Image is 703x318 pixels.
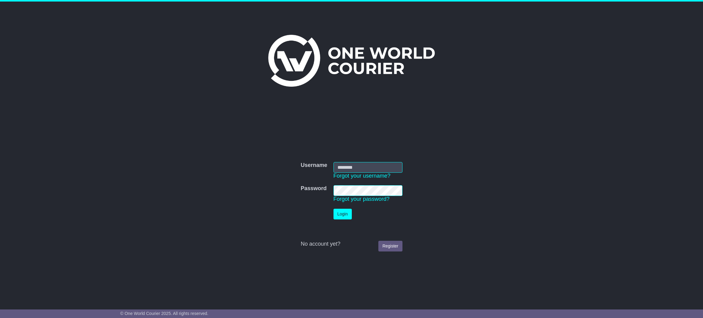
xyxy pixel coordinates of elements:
[333,196,390,202] a: Forgot your password?
[268,35,435,87] img: One World
[301,185,326,192] label: Password
[378,241,402,251] a: Register
[301,162,327,169] label: Username
[333,209,352,219] button: Login
[333,173,391,179] a: Forgot your username?
[120,311,208,316] span: © One World Courier 2025. All rights reserved.
[301,241,402,248] div: No account yet?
